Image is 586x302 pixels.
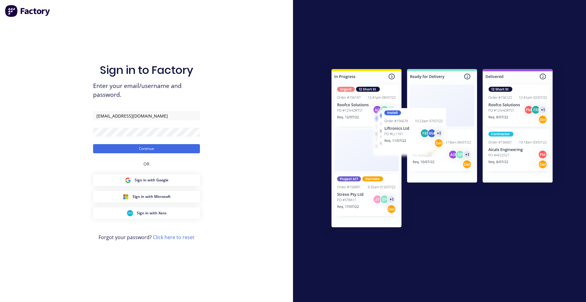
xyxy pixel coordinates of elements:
[93,191,200,202] button: Microsoft Sign inSign in with Microsoft
[153,234,194,241] a: Click here to reset
[125,177,131,183] img: Google Sign in
[143,153,150,174] div: OR
[5,5,51,17] img: Factory
[135,177,168,183] span: Sign in with Google
[127,210,133,216] img: Xero Sign in
[93,111,200,120] input: Email/Username
[100,64,193,77] h1: Sign in to Factory
[123,194,129,200] img: Microsoft Sign in
[93,82,200,99] span: Enter your email/username and password.
[132,194,171,199] span: Sign in with Microsoft
[93,174,200,186] button: Google Sign inSign in with Google
[93,144,200,153] button: Continue
[318,57,566,242] img: Sign in
[137,210,166,216] span: Sign in with Xero
[99,234,194,241] span: Forgot your password?
[93,207,200,219] button: Xero Sign inSign in with Xero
